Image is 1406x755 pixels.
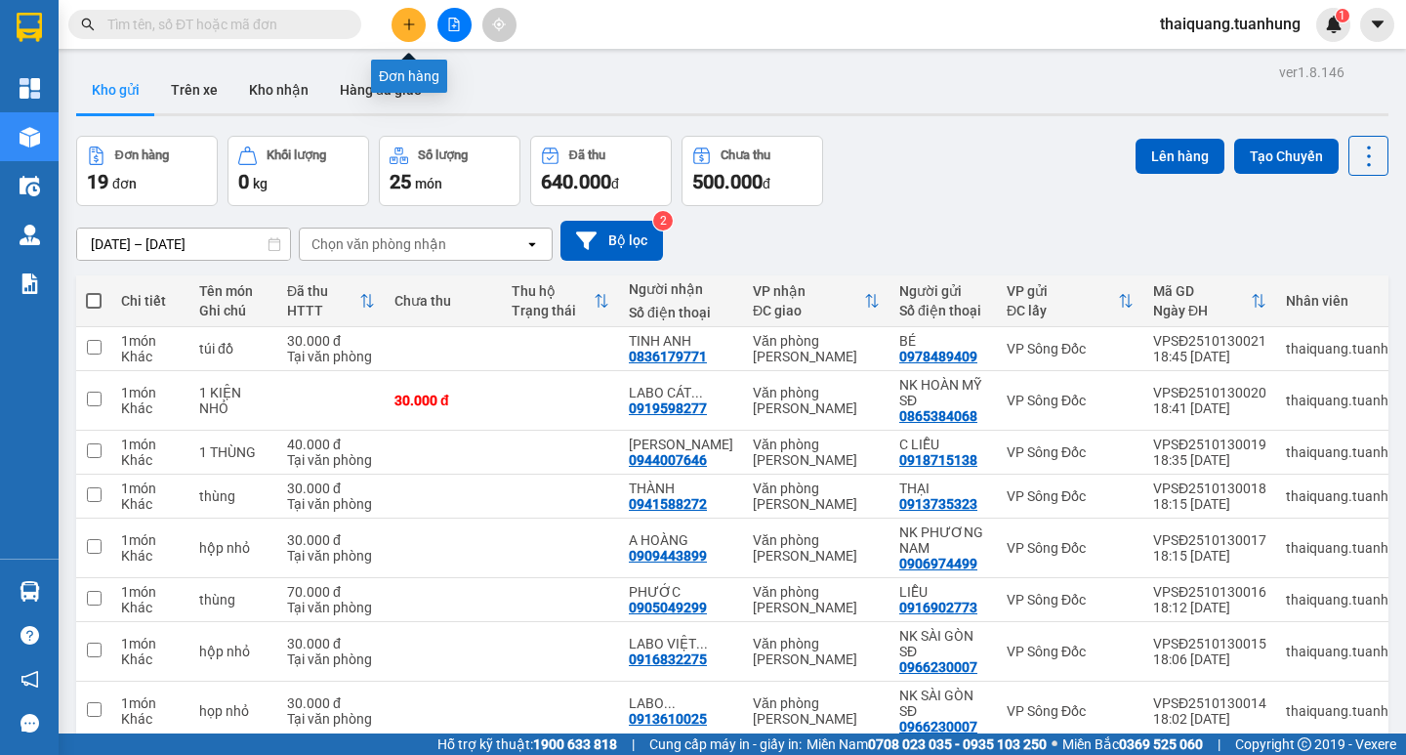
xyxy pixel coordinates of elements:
img: warehouse-icon [20,176,40,196]
div: Thu hộ [512,283,594,299]
div: thùng [199,488,268,504]
div: 18:02 [DATE] [1153,711,1266,727]
div: NK HOÀN MỸ SĐ [899,377,987,408]
div: 18:12 [DATE] [1153,600,1266,615]
div: LIỄU [899,584,987,600]
div: C LIỄU [899,437,987,452]
div: PHƯỚC [629,584,733,600]
span: copyright [1298,737,1311,751]
div: hộp nhỏ [199,540,268,556]
div: 0836179771 [629,349,707,364]
strong: 0708 023 035 - 0935 103 250 [868,736,1047,752]
div: Đã thu [287,283,359,299]
img: icon-new-feature [1325,16,1343,33]
svg: open [524,236,540,252]
span: 1 [1339,9,1345,22]
div: Tên món [199,283,268,299]
div: Ghi chú [199,303,268,318]
div: Văn phòng [PERSON_NAME] [753,584,880,615]
span: plus [402,18,416,31]
input: Select a date range. [77,229,290,260]
div: 30.000 đ [287,481,375,496]
div: Khác [121,548,180,564]
div: 0919598277 [629,400,707,416]
div: VP Sông Đốc [1007,444,1134,460]
div: 30.000 đ [287,636,375,651]
div: VP gửi [1007,283,1118,299]
span: kg [253,176,268,191]
div: 0916902773 [899,600,977,615]
div: VP Sông Đốc [1007,393,1134,408]
div: 18:06 [DATE] [1153,651,1266,667]
button: Kho nhận [233,66,324,113]
div: VP Sông Đốc [1007,592,1134,608]
div: Số điện thoại [899,303,987,318]
div: hộp nhỏ [199,644,268,659]
div: BÉ [899,333,987,349]
span: đơn [112,176,137,191]
div: VPSĐ2510130017 [1153,532,1266,548]
span: Hỗ trợ kỹ thuật: [437,734,617,755]
div: 0978489409 [899,349,977,364]
div: NK PHƯƠNG NAM [899,524,987,556]
div: 70.000 đ [287,584,375,600]
div: VPSĐ2510130020 [1153,385,1266,400]
div: Đơn hàng [371,60,447,93]
div: 18:35 [DATE] [1153,452,1266,468]
div: Văn phòng [PERSON_NAME] [753,532,880,564]
div: Văn phòng [PERSON_NAME] [753,333,880,364]
div: Khác [121,400,180,416]
div: 1 KIỆN NHỎ [199,385,268,416]
th: Toggle SortBy [997,275,1143,327]
button: plus [392,8,426,42]
button: caret-down [1360,8,1394,42]
strong: 1900 633 818 [533,736,617,752]
div: LABO CÁT TƯỜNG [629,385,733,400]
div: 1 món [121,636,180,651]
div: Khác [121,711,180,727]
button: Trên xe [155,66,233,113]
div: 1 THÙNG [199,444,268,460]
div: A HOÀNG [629,532,733,548]
div: Khác [121,452,180,468]
div: Tại văn phòng [287,651,375,667]
span: question-circle [21,626,39,645]
span: đ [763,176,770,191]
th: Toggle SortBy [277,275,385,327]
div: 30.000 đ [394,393,492,408]
div: VP Sông Đốc [1007,644,1134,659]
div: 0906974499 [899,556,977,571]
div: 0865384068 [899,408,977,424]
img: logo-vxr [17,13,42,42]
div: LABO DIAMOND [629,695,733,711]
span: ⚪️ [1052,740,1057,748]
div: VPSĐ2510130018 [1153,481,1266,496]
div: 0966230007 [899,659,977,675]
div: Văn phòng [PERSON_NAME] [753,695,880,727]
div: Văn phòng [PERSON_NAME] [753,385,880,416]
input: Tìm tên, số ĐT hoặc mã đơn [107,14,338,35]
div: 40.000 đ [287,437,375,452]
span: Cung cấp máy in - giấy in: [649,734,802,755]
button: Đơn hàng19đơn [76,136,218,206]
div: 0966230007 [899,719,977,734]
div: 18:15 [DATE] [1153,496,1266,512]
div: túi đồ [199,341,268,357]
div: Khác [121,600,180,615]
div: VPSĐ2510130014 [1153,695,1266,711]
th: Toggle SortBy [502,275,619,327]
div: VP Sông Đốc [1007,488,1134,504]
div: VP Sông Đốc [1007,540,1134,556]
div: THÀNH [629,481,733,496]
span: aim [492,18,506,31]
div: Ngày ĐH [1153,303,1251,318]
div: Chưa thu [394,293,492,309]
div: 0905049299 [629,600,707,615]
div: LABO VIỆT NET [629,636,733,651]
div: 18:41 [DATE] [1153,400,1266,416]
div: 0916832275 [629,651,707,667]
div: NK SÀI GÒN SĐ [899,688,987,719]
div: 1 món [121,437,180,452]
span: 19 [87,170,108,193]
img: warehouse-icon [20,581,40,602]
